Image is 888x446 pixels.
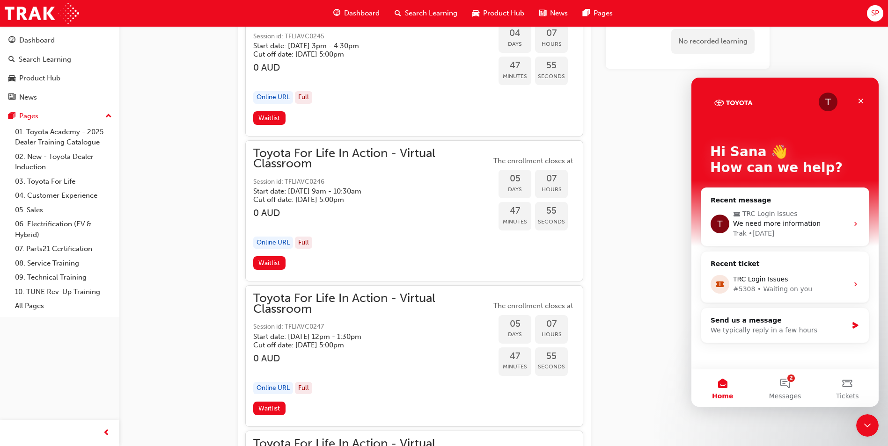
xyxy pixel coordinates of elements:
span: pages-icon [8,112,15,121]
span: pages-icon [583,7,590,19]
div: Dashboard [19,35,55,46]
span: prev-icon [103,427,110,439]
a: Search Learning [4,51,116,68]
a: Product Hub [4,70,116,87]
div: Search Learning [19,54,71,65]
span: search-icon [395,7,401,19]
div: Full [295,237,312,249]
span: Waitlist [258,404,280,412]
span: 07 [535,319,568,330]
span: The enrollment closes at [491,156,575,166]
span: Waitlist [258,259,280,267]
span: Search Learning [405,8,457,19]
a: 10. TUNE Rev-Up Training [11,285,116,299]
span: up-icon [105,110,112,122]
h5: Start date: [DATE] 9am - 10:30am [253,187,476,195]
div: Online URL [253,382,293,395]
span: SP [871,8,879,19]
button: Waitlist [253,111,286,125]
span: 47 [499,60,531,71]
a: 05. Sales [11,203,116,217]
span: Session id: TFLIAVC0245 [253,31,491,42]
span: Pages [594,8,613,19]
span: Seconds [535,361,568,372]
h5: Start date: [DATE] 3pm - 4:30pm [253,42,476,50]
h3: 0 AUD [253,208,491,218]
a: news-iconNews [532,4,575,23]
a: All Pages [11,299,116,313]
h3: 0 AUD [253,353,491,364]
span: car-icon [472,7,479,19]
span: Days [499,184,531,195]
button: Toyota For Life In Action - Virtual ClassroomSession id: TFLIAVC0246Start date: [DATE] 9am - 10:3... [253,148,575,274]
span: Days [499,329,531,340]
span: guage-icon [8,36,15,45]
button: Pages [4,108,116,125]
a: car-iconProduct Hub [465,4,532,23]
span: car-icon [8,74,15,83]
span: Hours [535,39,568,50]
span: Minutes [499,71,531,82]
a: News [4,89,116,106]
a: 01. Toyota Academy - 2025 Dealer Training Catalogue [11,125,116,150]
a: search-iconSearch Learning [387,4,465,23]
span: 04 [499,28,531,39]
span: guage-icon [333,7,340,19]
div: Product Hub [19,73,60,84]
button: Toyota For Life In Action - Virtual ClassroomSession id: TFLIAVC0247Start date: [DATE] 12pm - 1:3... [253,293,575,419]
span: 55 [535,351,568,362]
span: news-icon [8,94,15,102]
a: Dashboard [4,32,116,49]
span: Hours [535,329,568,340]
span: 47 [499,351,531,362]
h5: Cut off date: [DATE] 5:00pm [253,50,476,58]
button: Waitlist [253,402,286,415]
span: Minutes [499,361,531,372]
div: Pages [19,111,38,122]
span: News [550,8,568,19]
a: 07. Parts21 Certification [11,242,116,256]
span: The enrollment closes at [491,301,575,311]
a: pages-iconPages [575,4,620,23]
h5: Cut off date: [DATE] 5:00pm [253,341,476,349]
span: Waitlist [258,114,280,122]
span: Days [499,39,531,50]
span: Hours [535,184,568,195]
span: Minutes [499,216,531,227]
img: Trak [5,3,79,24]
div: Full [295,382,312,395]
iframe: Intercom live chat [691,78,879,407]
span: 55 [535,206,568,216]
div: News [19,92,37,103]
span: 07 [535,28,568,39]
span: 47 [499,206,531,216]
button: Waitlist [253,256,286,270]
a: 04. Customer Experience [11,188,116,203]
span: Session id: TFLIAVC0246 [253,177,491,187]
span: Session id: TFLIAVC0247 [253,322,491,332]
span: Toyota For Life In Action - Virtual Classroom [253,148,491,169]
span: news-icon [539,7,546,19]
span: search-icon [8,56,15,64]
div: Online URL [253,91,293,104]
